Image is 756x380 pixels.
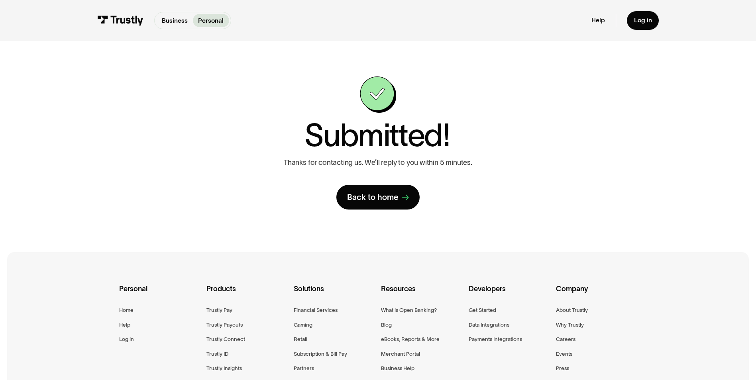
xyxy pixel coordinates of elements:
[304,120,450,151] h1: Submitted!
[119,320,130,329] a: Help
[469,283,550,306] div: Developers
[381,349,420,358] a: Merchant Portal
[556,320,584,329] a: Why Trustly
[156,14,193,27] a: Business
[119,335,134,344] a: Log in
[294,335,307,344] a: Retail
[381,335,440,344] a: eBooks, Reports & More
[206,335,245,344] a: Trustly Connect
[294,320,312,329] a: Gaming
[469,320,509,329] a: Data Integrations
[206,364,242,373] a: Trustly Insights
[381,364,414,373] a: Business Help
[469,306,496,315] a: Get Started
[381,320,392,329] a: Blog
[193,14,229,27] a: Personal
[284,159,472,167] p: Thanks for contacting us. We’ll reply to you within 5 minutes.
[336,185,420,210] a: Back to home
[556,306,588,315] a: About Trustly
[206,306,232,315] a: Trustly Pay
[556,283,637,306] div: Company
[347,192,399,202] div: Back to home
[119,283,200,306] div: Personal
[206,320,243,329] a: Trustly Payouts
[634,16,652,24] div: Log in
[556,349,572,358] a: Events
[591,16,605,24] a: Help
[556,364,569,373] a: Press
[627,11,659,30] a: Log in
[294,306,338,315] a: Financial Services
[206,283,287,306] div: Products
[294,283,375,306] div: Solutions
[97,16,143,25] img: Trustly Logo
[162,16,188,25] p: Business
[294,364,314,373] a: Partners
[381,283,462,306] div: Resources
[381,306,437,315] a: What is Open Banking?
[294,349,347,358] a: Subscription & Bill Pay
[198,16,224,25] p: Personal
[119,306,134,315] a: Home
[556,335,575,344] a: Careers
[469,335,522,344] a: Payments Integrations
[206,349,228,358] a: Trustly ID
